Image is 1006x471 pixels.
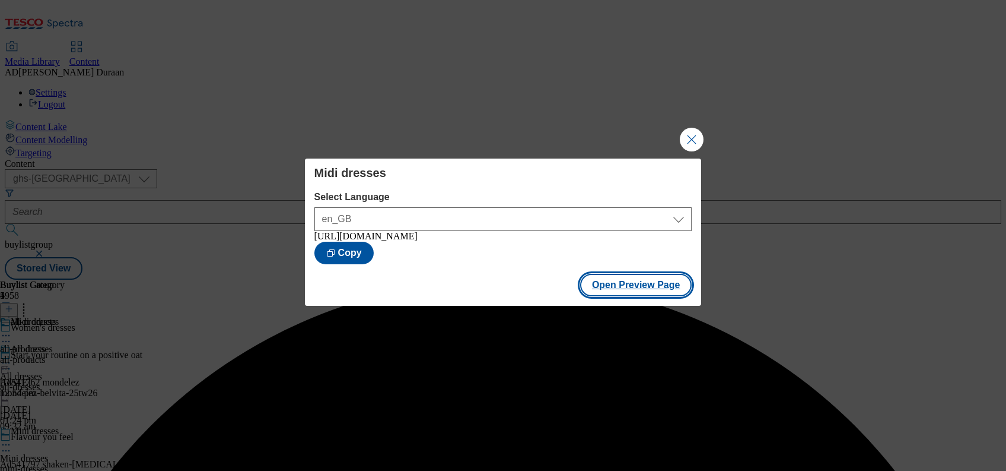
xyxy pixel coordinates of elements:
[314,166,692,180] h4: Midi dresses
[314,242,374,264] button: Copy
[580,274,692,296] button: Open Preview Page
[305,159,702,306] div: Modal
[314,192,692,203] label: Select Language
[680,128,703,151] button: Close Modal
[314,231,692,242] div: [URL][DOMAIN_NAME]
